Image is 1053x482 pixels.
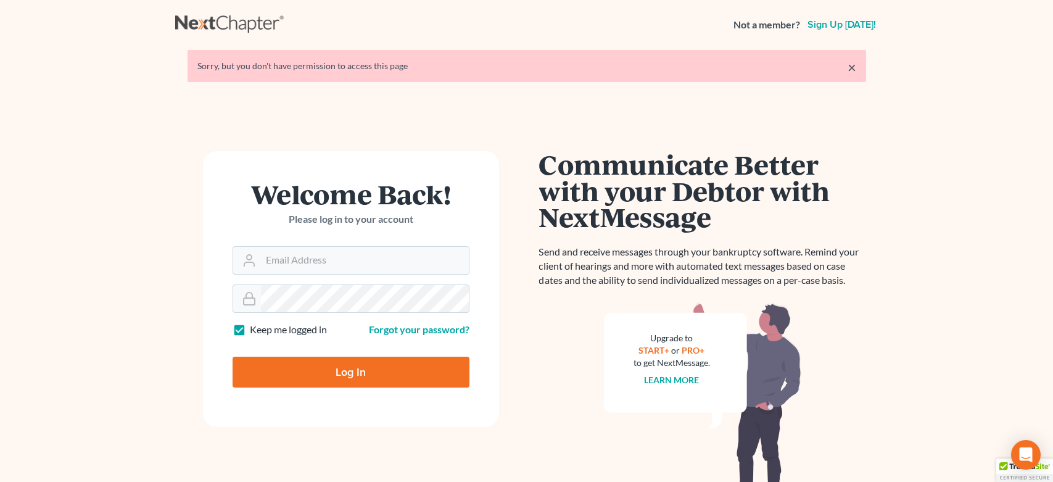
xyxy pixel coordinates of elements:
[261,247,469,274] input: Email Address
[996,459,1053,482] div: TrustedSite Certified
[233,212,469,226] p: Please log in to your account
[369,323,469,335] a: Forgot your password?
[733,18,800,32] strong: Not a member?
[233,181,469,207] h1: Welcome Back!
[682,345,704,355] a: PRO+
[638,345,669,355] a: START+
[805,20,878,30] a: Sign up [DATE]!
[539,245,866,288] p: Send and receive messages through your bankruptcy software. Remind your client of hearings and mo...
[644,375,699,385] a: Learn more
[233,357,469,388] input: Log In
[671,345,680,355] span: or
[634,357,710,369] div: to get NextMessage.
[634,332,710,344] div: Upgrade to
[539,151,866,230] h1: Communicate Better with your Debtor with NextMessage
[197,60,856,72] div: Sorry, but you don't have permission to access this page
[250,323,327,337] label: Keep me logged in
[848,60,856,75] a: ×
[1011,440,1041,470] div: Open Intercom Messenger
